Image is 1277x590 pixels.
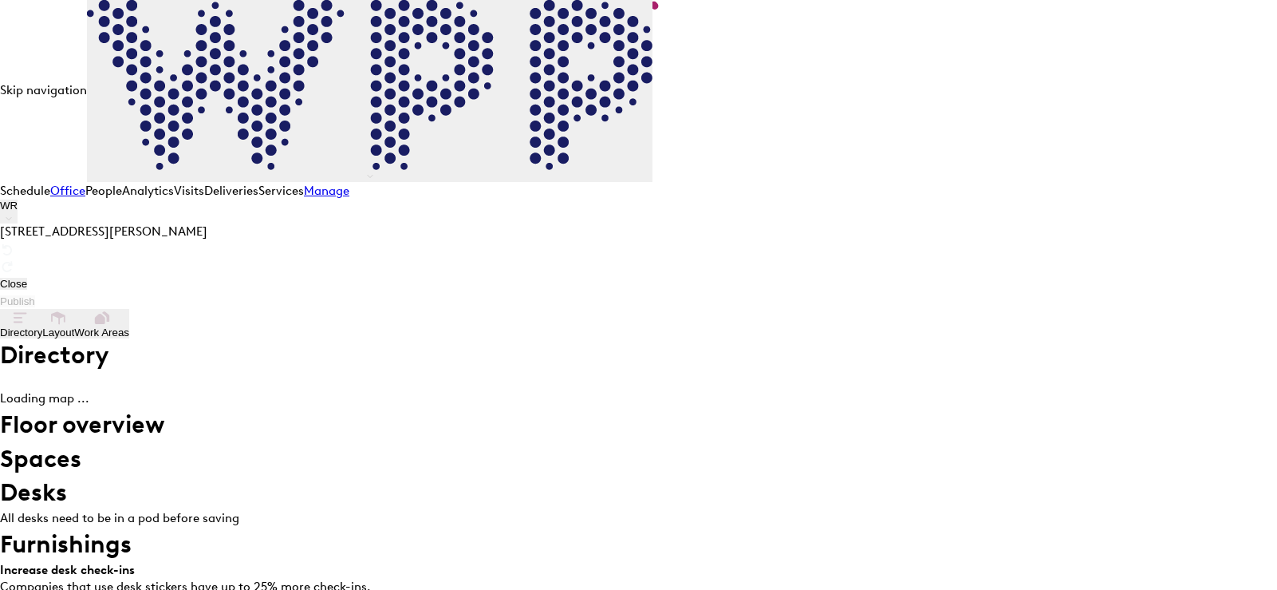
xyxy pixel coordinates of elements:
[258,184,304,198] a: Services
[204,184,258,198] a: Deliveries
[85,184,122,198] a: People
[74,309,129,339] button: Work Areas
[304,184,349,198] a: Manage
[122,184,174,198] a: Analytics
[42,309,74,339] button: Layout
[42,327,74,339] span: Layout
[74,327,129,339] span: Work Areas
[50,184,85,198] a: Office
[174,184,204,198] a: Visits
